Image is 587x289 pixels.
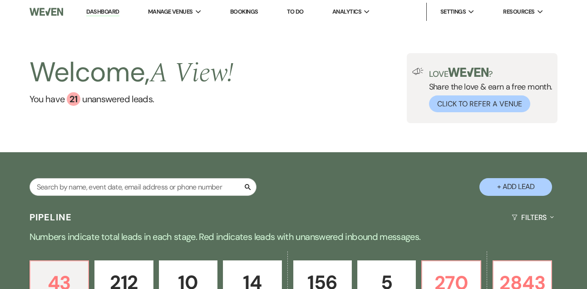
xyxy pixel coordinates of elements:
div: Share the love & earn a free month. [424,68,552,112]
img: weven-logo-green.svg [448,68,488,77]
p: Love ? [429,68,552,78]
button: Filters [508,205,557,229]
a: You have 21 unanswered leads. [30,92,233,106]
img: Weven Logo [30,2,63,21]
span: Resources [503,7,534,16]
span: Settings [440,7,466,16]
a: Bookings [230,8,258,15]
a: To Do [287,8,304,15]
button: Click to Refer a Venue [429,95,530,112]
input: Search by name, event date, email address or phone number [30,178,257,196]
a: Dashboard [86,8,119,16]
h3: Pipeline [30,211,72,224]
h2: Welcome, [30,53,233,92]
div: 21 [67,92,80,106]
span: Analytics [332,7,361,16]
span: Manage Venues [148,7,193,16]
span: A View ! [150,52,234,94]
img: loud-speaker-illustration.svg [412,68,424,75]
button: + Add Lead [479,178,552,196]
